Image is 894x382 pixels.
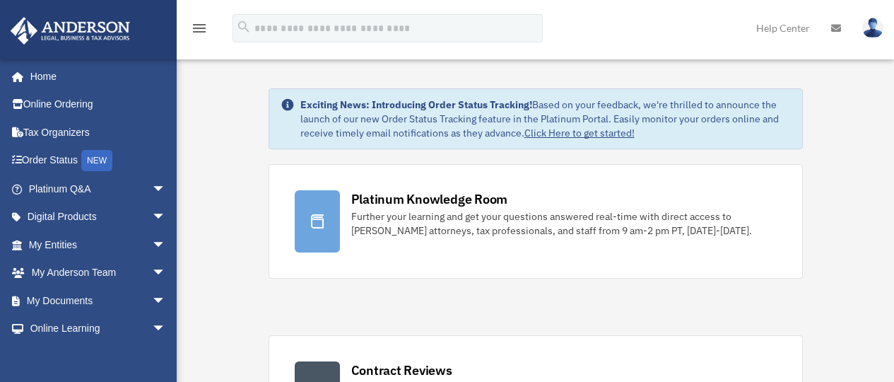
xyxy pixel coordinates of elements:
a: Platinum Knowledge Room Further your learning and get your questions answered real-time with dire... [269,164,803,279]
a: My Anderson Teamarrow_drop_down [10,259,187,287]
div: Contract Reviews [351,361,452,379]
div: Platinum Knowledge Room [351,190,508,208]
i: menu [191,20,208,37]
span: arrow_drop_down [152,259,180,288]
a: Digital Productsarrow_drop_down [10,203,187,231]
a: Online Ordering [10,91,187,119]
a: Order StatusNEW [10,146,187,175]
a: My Entitiesarrow_drop_down [10,231,187,259]
div: Further your learning and get your questions answered real-time with direct access to [PERSON_NAM... [351,209,777,238]
span: arrow_drop_down [152,286,180,316]
img: User Pic [862,18,883,38]
span: arrow_drop_down [152,203,180,232]
span: arrow_drop_down [152,315,180,344]
a: Click Here to get started! [524,127,635,139]
a: menu [191,25,208,37]
div: Based on your feedback, we're thrilled to announce the launch of our new Order Status Tracking fe... [300,98,791,140]
a: Platinum Q&Aarrow_drop_down [10,175,187,203]
a: Online Learningarrow_drop_down [10,315,187,343]
a: Tax Organizers [10,118,187,146]
i: search [236,19,252,35]
span: arrow_drop_down [152,175,180,204]
div: NEW [81,150,112,171]
img: Anderson Advisors Platinum Portal [6,17,134,45]
span: arrow_drop_down [152,231,180,260]
strong: Exciting News: Introducing Order Status Tracking! [300,98,532,111]
a: My Documentsarrow_drop_down [10,286,187,315]
a: Home [10,62,180,91]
